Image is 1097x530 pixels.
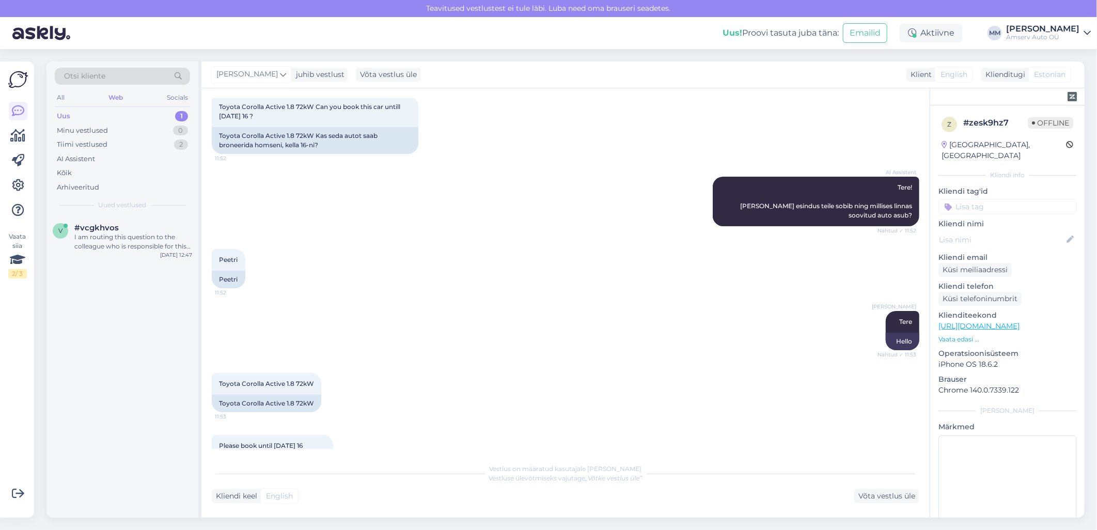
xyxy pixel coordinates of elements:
[939,234,1064,245] input: Lisa nimi
[900,24,963,42] div: Aktiivne
[938,310,1076,321] p: Klienditeekond
[212,127,418,154] div: Toyota Corolla Active 1.8 72kW Kas seda autot saab broneerida homseni, kella 16-ni?
[1006,33,1079,41] div: Amserv Auto OÜ
[175,111,188,121] div: 1
[872,303,916,310] span: [PERSON_NAME]
[215,413,254,420] span: 11:53
[938,374,1076,385] p: Brauser
[57,168,72,178] div: Kõik
[165,91,190,104] div: Socials
[219,256,238,263] span: Peetri
[938,348,1076,359] p: Operatsioonisüsteem
[356,68,421,82] div: Võta vestlus üle
[57,182,99,193] div: Arhiveeritud
[941,69,967,80] span: English
[57,139,107,150] div: Tiimi vestlused
[212,271,245,288] div: Peetri
[174,139,188,150] div: 2
[173,126,188,136] div: 0
[58,227,62,235] span: v
[938,263,1012,277] div: Küsi meiliaadressi
[938,170,1076,180] div: Kliendi info
[942,139,1066,161] div: [GEOGRAPHIC_DATA], [GEOGRAPHIC_DATA]
[215,289,254,297] span: 11:52
[938,406,1076,415] div: [PERSON_NAME]
[886,333,919,350] div: Hello
[877,227,916,235] span: Nähtud ✓ 11:52
[215,154,254,162] span: 11:52
[64,71,105,82] span: Otsi kliente
[266,491,293,502] span: English
[938,252,1076,263] p: Kliendi email
[490,465,642,473] span: Vestlus on määratud kasutajale [PERSON_NAME]
[938,219,1076,229] p: Kliendi nimi
[586,474,642,482] i: „Võtke vestlus üle”
[963,117,1028,129] div: # zesk9hz7
[899,318,912,325] span: Tere
[160,251,192,259] div: [DATE] 12:47
[74,232,192,251] div: I am routing this question to the colleague who is responsible for this topic. The reply might ta...
[938,385,1076,396] p: Chrome 140.0.7339.122
[212,491,257,502] div: Kliendi keel
[947,120,951,128] span: z
[981,69,1025,80] div: Klienditugi
[938,359,1076,370] p: iPhone OS 18.6.2
[57,126,108,136] div: Minu vestlused
[489,474,642,482] span: Vestluse ülevõtmiseks vajutage
[938,186,1076,197] p: Kliendi tag'id
[988,26,1002,40] div: MM
[938,335,1076,344] p: Vaata edasi ...
[57,154,95,164] div: AI Assistent
[219,380,314,387] span: Toyota Corolla Active 1.8 72kW
[212,395,321,412] div: Toyota Corolla Active 1.8 72kW
[1006,25,1091,41] a: [PERSON_NAME]Amserv Auto OÜ
[843,23,887,43] button: Emailid
[1068,92,1077,101] img: zendesk
[106,91,125,104] div: Web
[57,111,70,121] div: Uus
[938,292,1022,306] div: Küsi telefoninumbrit
[219,442,303,449] span: Please book until [DATE] 16
[938,422,1076,432] p: Märkmed
[8,232,27,278] div: Vaata siia
[219,103,402,120] span: Toyota Corolla Active 1.8 72kW Can you book this car untill [DATE] 16 ?
[877,168,916,176] span: AI Assistent
[938,321,1020,331] a: [URL][DOMAIN_NAME]
[99,200,147,210] span: Uued vestlused
[1028,117,1073,129] span: Offline
[8,70,28,89] img: Askly Logo
[55,91,67,104] div: All
[292,69,344,80] div: juhib vestlust
[877,351,916,358] span: Nähtud ✓ 11:53
[854,489,919,503] div: Võta vestlus üle
[74,223,119,232] span: #vcgkhvos
[723,27,839,39] div: Proovi tasuta juba täna:
[216,69,278,80] span: [PERSON_NAME]
[938,281,1076,292] p: Kliendi telefon
[723,28,742,38] b: Uus!
[8,269,27,278] div: 2 / 3
[938,199,1076,214] input: Lisa tag
[906,69,932,80] div: Klient
[1006,25,1079,33] div: [PERSON_NAME]
[1034,69,1065,80] span: Estonian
